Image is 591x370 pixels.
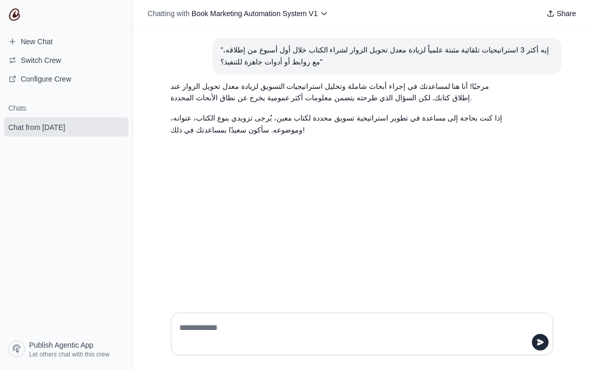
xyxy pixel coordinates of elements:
[8,8,21,21] img: CrewAI Logo
[221,44,554,68] div: "إيه أكثر 3 استراتيجيات تلقائية مثبتة علمياً لزيادة معدل تحويل الزوار لشراء الكتاب خلال أول أسبوع...
[21,55,61,65] span: Switch Crew
[21,74,71,84] span: Configure Crew
[543,6,581,21] button: Share
[171,81,504,104] p: مرحبًا! أنا هنا لمساعدتك في إجراء أبحاث شاملة وتحليل استراتيجيات التسويق لزيادة معدل تحويل الزوار...
[29,350,110,359] span: Let others chat with this crew
[21,36,52,47] span: New Chat
[29,340,94,350] span: Publish Agentic App
[148,8,190,19] span: Chatting with
[4,52,128,69] button: Switch Crew
[8,122,65,133] span: Chat from [DATE]
[192,9,318,18] span: Book Marketing Automation System V1
[4,117,128,137] a: Chat from [DATE]
[4,71,128,87] a: Configure Crew
[4,33,128,50] a: New Chat
[4,337,128,362] a: Publish Agentic App Let others chat with this crew
[213,38,562,74] section: User message
[557,8,576,19] span: Share
[143,6,333,21] button: Chatting with Book Marketing Automation System V1
[163,74,512,142] section: Response
[171,112,504,136] p: إذا كنت بحاجة إلى مساعدة في تطوير استراتيجية تسويق محددة لكتاب معين، يُرجى تزويدي بنوع الكتاب، عن...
